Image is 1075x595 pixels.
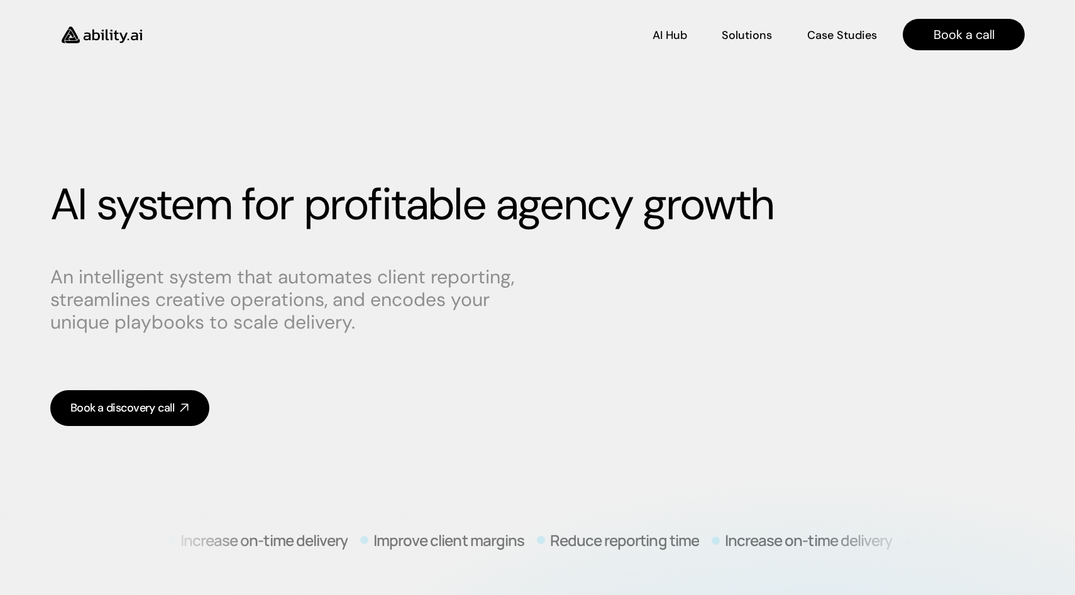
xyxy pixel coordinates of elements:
div: Book a discovery call [70,400,174,416]
h1: AI system for profitable agency growth [50,178,1025,231]
a: Solutions [722,24,772,46]
p: Case Studies [807,28,877,43]
a: Book a call [903,19,1025,50]
p: Increase on-time delivery [180,532,348,547]
nav: Main navigation [160,19,1025,50]
h3: Ready-to-use in Slack [72,118,160,131]
p: Increase on-time delivery [725,532,892,547]
p: Improve client margins [373,532,524,547]
a: Book a discovery call [50,390,209,426]
p: AI Hub [653,28,687,43]
a: Case Studies [807,24,878,46]
p: Reduce reporting time [550,532,699,547]
a: AI Hub [653,24,687,46]
p: An intelligent system that automates client reporting, streamlines creative operations, and encod... [50,266,528,334]
p: Solutions [722,28,772,43]
p: Book a call [934,26,995,43]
